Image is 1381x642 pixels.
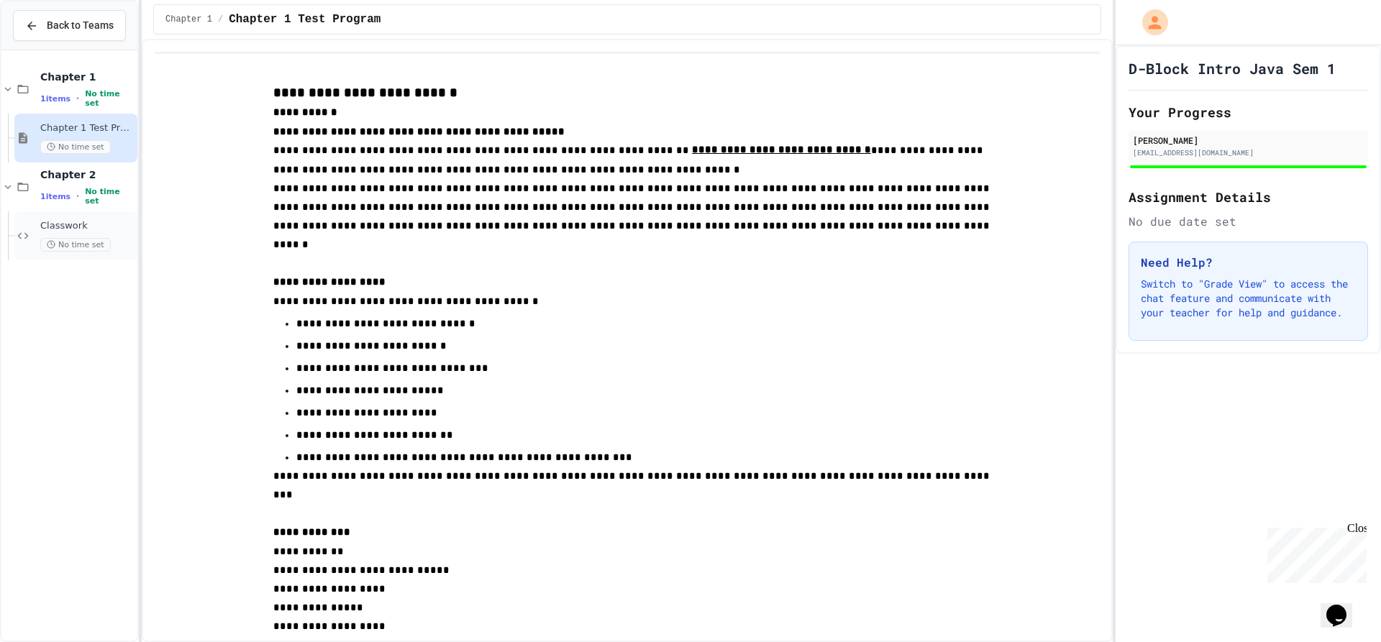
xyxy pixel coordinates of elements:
[1127,6,1172,39] div: My Account
[1129,58,1336,78] h1: D-Block Intro Java Sem 1
[1321,584,1367,628] iframe: chat widget
[6,6,99,91] div: Chat with us now!Close
[76,93,79,104] span: •
[40,140,111,154] span: No time set
[1129,213,1368,230] div: No due date set
[229,11,380,28] span: Chapter 1 Test Program
[47,18,114,33] span: Back to Teams
[1129,102,1368,122] h2: Your Progress
[1133,147,1364,158] div: [EMAIL_ADDRESS][DOMAIN_NAME]
[40,94,70,104] span: 1 items
[1129,187,1368,207] h2: Assignment Details
[1262,522,1367,583] iframe: chat widget
[40,70,135,83] span: Chapter 1
[165,14,212,25] span: Chapter 1
[13,10,126,41] button: Back to Teams
[40,168,135,181] span: Chapter 2
[76,191,79,202] span: •
[85,89,135,108] span: No time set
[40,238,111,252] span: No time set
[40,220,135,232] span: Classwork
[40,122,135,134] span: Chapter 1 Test Program
[1141,277,1356,320] p: Switch to "Grade View" to access the chat feature and communicate with your teacher for help and ...
[1133,134,1364,147] div: [PERSON_NAME]
[40,192,70,201] span: 1 items
[218,14,223,25] span: /
[1141,254,1356,271] h3: Need Help?
[85,187,135,206] span: No time set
